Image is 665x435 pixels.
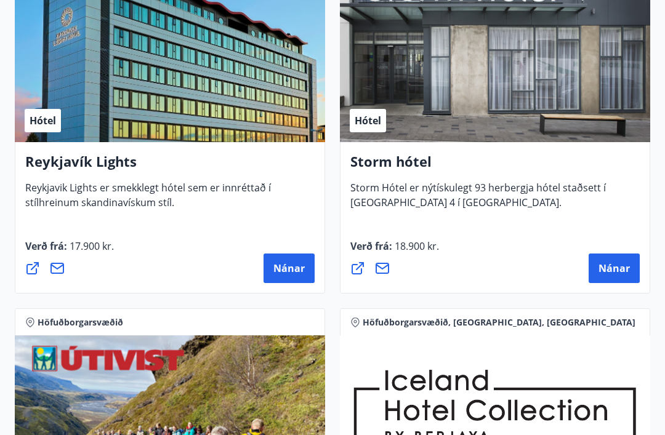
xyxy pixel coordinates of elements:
[350,153,640,181] h4: Storm hótel
[25,182,271,220] span: Reykjavik Lights er smekklegt hótel sem er innréttað í stílhreinum skandinavískum stíl.
[589,254,640,284] button: Nánar
[273,262,305,276] span: Nánar
[25,240,114,263] span: Verð frá :
[25,153,315,181] h4: Reykjavík Lights
[38,317,123,329] span: Höfuðborgarsvæðið
[264,254,315,284] button: Nánar
[392,240,439,253] span: 18.900 kr.
[67,240,114,253] span: 17.900 kr.
[350,182,606,220] span: Storm Hótel er nýtískulegt 93 herbergja hótel staðsett í [GEOGRAPHIC_DATA] 4 í [GEOGRAPHIC_DATA].
[30,114,56,128] span: Hótel
[363,317,635,329] span: Höfuðborgarsvæðið, [GEOGRAPHIC_DATA], [GEOGRAPHIC_DATA]
[350,240,439,263] span: Verð frá :
[598,262,630,276] span: Nánar
[355,114,381,128] span: Hótel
